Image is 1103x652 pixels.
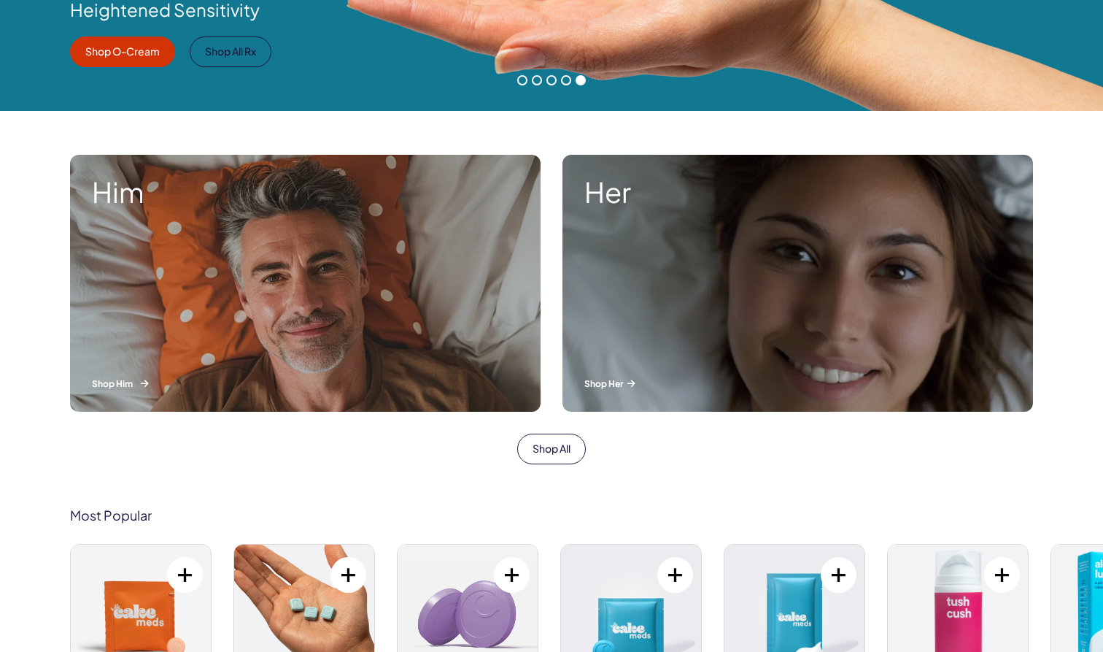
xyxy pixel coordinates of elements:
[70,37,175,67] a: Shop O-Cream
[59,144,551,423] a: A man smiling while lying in bed. Him Shop Him
[551,144,1044,423] a: A woman smiling while lying in bed. Her Shop Her
[584,177,1011,207] strong: Her
[92,177,519,207] strong: Him
[92,377,519,390] p: Shop Him
[517,434,586,464] a: Shop All
[584,377,1011,390] p: Shop Her
[190,37,271,67] a: Shop All Rx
